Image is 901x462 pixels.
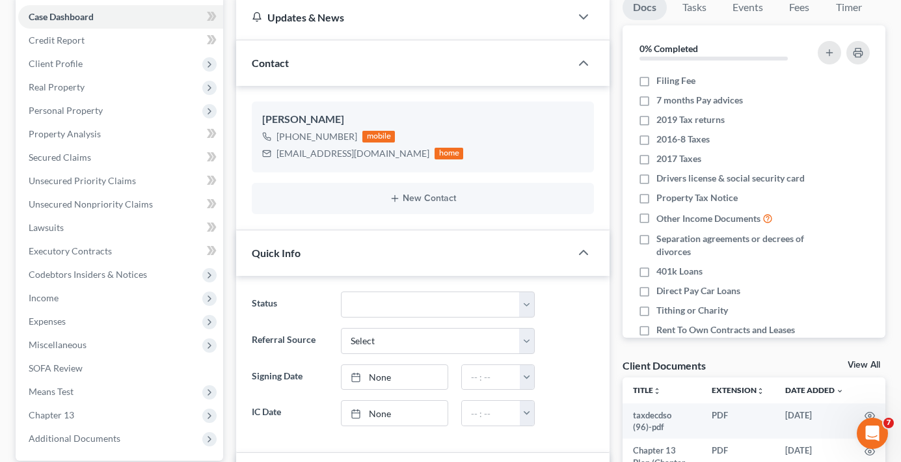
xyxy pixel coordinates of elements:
span: Real Property [29,81,85,92]
iframe: Intercom live chat [857,418,888,449]
span: 401k Loans [656,265,703,278]
span: 7 months Pay advices [656,94,743,107]
label: Status [245,292,334,318]
a: Case Dashboard [18,5,223,29]
input: -- : -- [462,401,520,426]
span: Chapter 13 [29,409,74,420]
a: View All [848,360,880,370]
div: mobile [362,131,395,143]
span: Tithing or Charity [656,304,728,317]
span: Personal Property [29,105,103,116]
a: Executory Contracts [18,239,223,263]
label: IC Date [245,400,334,426]
a: Credit Report [18,29,223,52]
span: Quick Info [252,247,301,259]
span: Property Analysis [29,128,101,139]
span: Credit Report [29,34,85,46]
span: Rent To Own Contracts and Leases [656,323,795,336]
span: Expenses [29,316,66,327]
span: Secured Claims [29,152,91,163]
a: None [342,401,448,426]
td: [DATE] [775,403,854,439]
label: Signing Date [245,364,334,390]
input: -- : -- [462,365,520,390]
span: Direct Pay Car Loans [656,284,740,297]
div: Updates & News [252,10,555,24]
span: Property Tax Notice [656,191,738,204]
strong: 0% Completed [639,43,698,54]
button: New Contact [262,193,584,204]
span: Drivers license & social security card [656,172,805,185]
label: Referral Source [245,328,334,354]
span: Means Test [29,386,74,397]
div: home [435,148,463,159]
span: 2017 Taxes [656,152,701,165]
a: SOFA Review [18,357,223,380]
a: None [342,365,448,390]
span: Other Income Documents [656,212,760,225]
i: unfold_more [757,387,764,395]
span: 2019 Tax returns [656,113,725,126]
span: Miscellaneous [29,339,87,350]
span: [PHONE_NUMBER] [276,131,357,142]
span: 2016-8 Taxes [656,133,710,146]
span: Unsecured Priority Claims [29,175,136,186]
span: Additional Documents [29,433,120,444]
a: Secured Claims [18,146,223,169]
a: Titleunfold_more [633,385,661,395]
div: Client Documents [623,359,706,372]
a: Extensionunfold_more [712,385,764,395]
div: [EMAIL_ADDRESS][DOMAIN_NAME] [276,147,429,160]
a: Date Added expand_more [785,385,844,395]
div: [PERSON_NAME] [262,112,584,128]
span: Income [29,292,59,303]
i: unfold_more [653,387,661,395]
td: PDF [701,403,775,439]
a: Unsecured Priority Claims [18,169,223,193]
a: Unsecured Nonpriority Claims [18,193,223,216]
span: 7 [883,418,894,428]
span: Lawsuits [29,222,64,233]
a: Lawsuits [18,216,223,239]
span: Case Dashboard [29,11,94,22]
span: Codebtors Insiders & Notices [29,269,147,280]
span: Unsecured Nonpriority Claims [29,198,153,210]
span: Client Profile [29,58,83,69]
span: Filing Fee [656,74,695,87]
i: expand_more [836,387,844,395]
span: SOFA Review [29,362,83,374]
a: Property Analysis [18,122,223,146]
span: Executory Contracts [29,245,112,256]
span: Contact [252,57,289,69]
span: Separation agreements or decrees of divorces [656,232,809,258]
td: taxdecdso (96)-pdf [623,403,701,439]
